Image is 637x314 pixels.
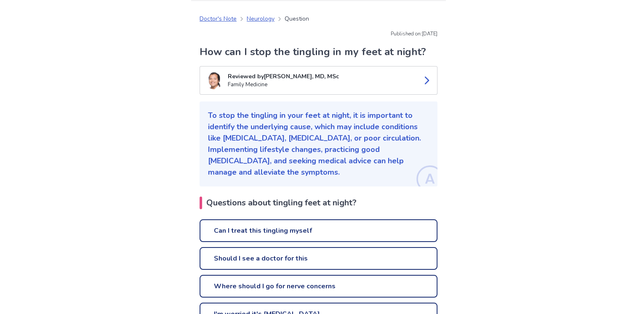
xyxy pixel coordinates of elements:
[200,14,237,23] a: Doctor's Note
[200,66,437,95] a: Kenji TaylorReviewed by[PERSON_NAME], MD, MScFamily Medicine
[228,81,415,89] p: Family Medicine
[200,197,437,209] h2: Questions about tingling feet at night?
[228,72,415,81] p: Reviewed by [PERSON_NAME], MD, MSc
[205,72,223,89] img: Kenji Taylor
[200,219,437,242] a: Can I treat this tingling myself
[200,44,437,59] h1: How can I stop the tingling in my feet at night?
[247,14,275,23] a: Neurology
[285,14,309,23] p: Question
[200,14,309,23] nav: breadcrumb
[208,110,429,178] p: To stop the tingling in your feet at night, it is important to identify the underlying cause, whi...
[200,275,437,298] a: Where should I go for nerve concerns
[200,30,437,37] p: Published on: [DATE]
[200,247,437,270] a: Should I see a doctor for this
